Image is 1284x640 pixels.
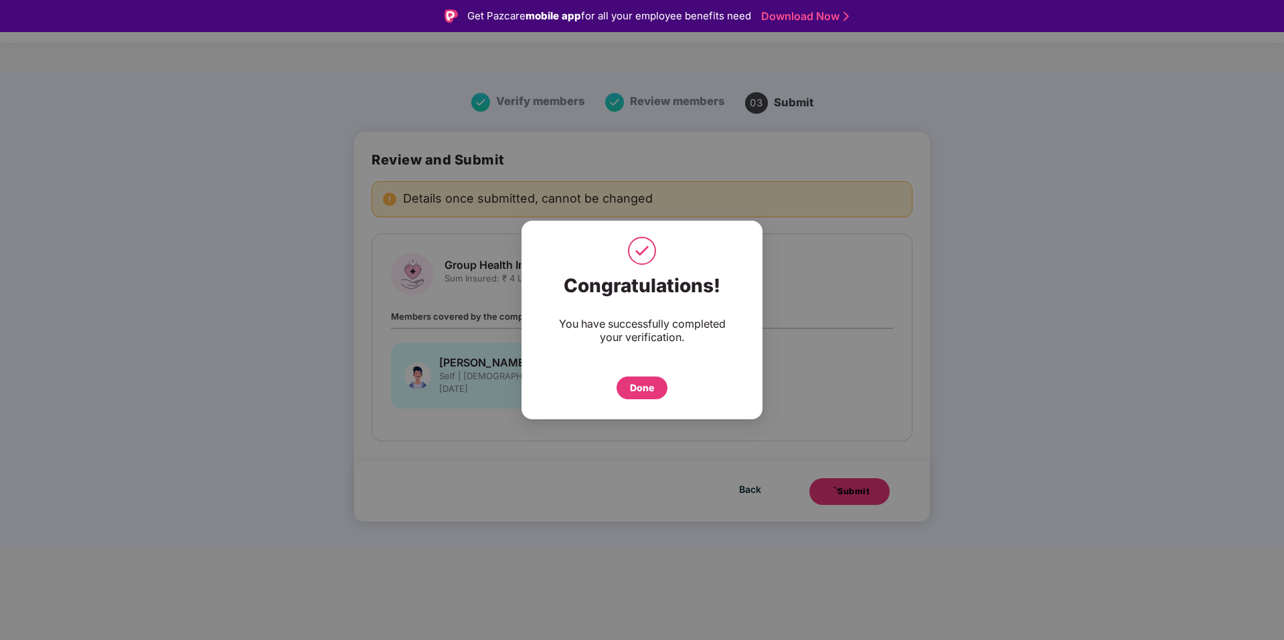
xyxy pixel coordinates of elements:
a: Download Now [761,9,845,23]
img: Stroke [844,9,849,23]
div: You have successfully completed your verification. [548,317,736,344]
strong: mobile app [526,9,581,22]
div: Get Pazcare for all your employee benefits need [467,8,751,24]
img: Logo [445,9,458,23]
div: Congratulations! [548,274,736,297]
div: Done [630,381,654,395]
img: svg+xml;base64,PHN2ZyB4bWxucz0iaHR0cDovL3d3dy53My5vcmcvMjAwMC9zdmciIHdpZHRoPSI1MCIgaGVpZ2h0PSI1MC... [625,234,659,268]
